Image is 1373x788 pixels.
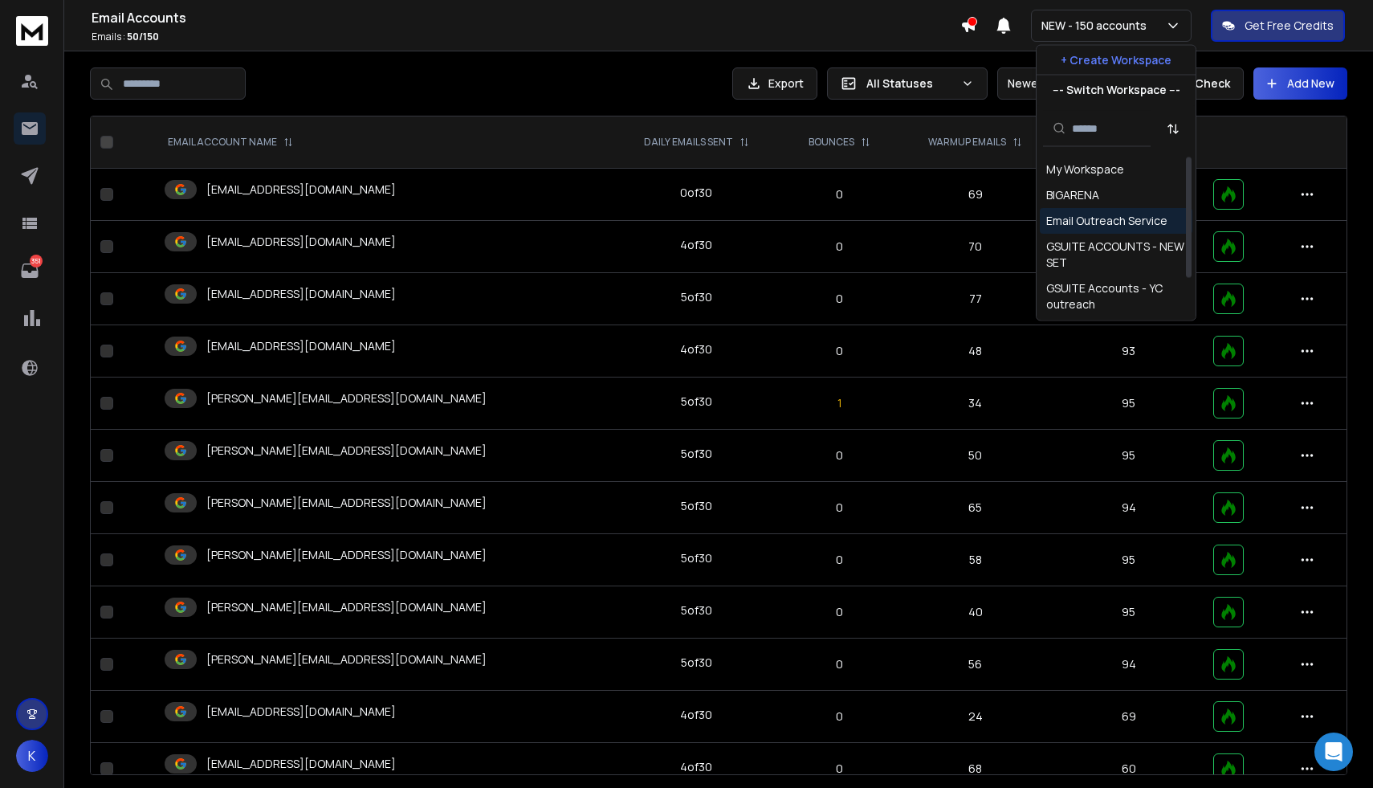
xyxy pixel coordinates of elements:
[897,169,1053,221] td: 69
[16,740,48,772] button: K
[1046,280,1186,312] div: GSUITE Accounts - YC outreach
[809,136,854,149] p: BOUNCES
[206,338,396,354] p: [EMAIL_ADDRESS][DOMAIN_NAME]
[681,602,712,619] div: 5 of 30
[897,325,1053,378] td: 48
[1054,534,1204,586] td: 95
[997,67,1102,100] button: Newest
[206,704,396,720] p: [EMAIL_ADDRESS][DOMAIN_NAME]
[92,31,960,43] p: Emails :
[644,136,733,149] p: DAILY EMAILS SENT
[792,500,887,516] p: 0
[897,691,1053,743] td: 24
[680,341,712,357] div: 4 of 30
[928,136,1006,149] p: WARMUP EMAILS
[92,8,960,27] h1: Email Accounts
[30,255,43,267] p: 351
[206,599,487,615] p: [PERSON_NAME][EMAIL_ADDRESS][DOMAIN_NAME]
[1053,82,1180,98] p: --- Switch Workspace ---
[127,30,159,43] span: 50 / 150
[792,656,887,672] p: 0
[792,708,887,725] p: 0
[897,586,1053,639] td: 40
[206,286,396,302] p: [EMAIL_ADDRESS][DOMAIN_NAME]
[1054,586,1204,639] td: 95
[681,550,712,566] div: 5 of 30
[792,186,887,202] p: 0
[206,234,396,250] p: [EMAIL_ADDRESS][DOMAIN_NAME]
[1211,10,1345,42] button: Get Free Credits
[866,76,955,92] p: All Statuses
[1054,325,1204,378] td: 93
[897,639,1053,691] td: 56
[1037,46,1196,75] button: + Create Workspace
[680,707,712,723] div: 4 of 30
[792,239,887,255] p: 0
[1245,18,1334,34] p: Get Free Credits
[680,185,712,201] div: 0 of 30
[681,289,712,305] div: 5 of 30
[1061,52,1171,68] p: + Create Workspace
[1157,112,1189,145] button: Sort by Sort A-Z
[897,221,1053,273] td: 70
[1054,378,1204,430] td: 95
[792,447,887,463] p: 0
[206,182,396,198] p: [EMAIL_ADDRESS][DOMAIN_NAME]
[206,495,487,511] p: [PERSON_NAME][EMAIL_ADDRESS][DOMAIN_NAME]
[1046,213,1167,229] div: Email Outreach Service
[681,498,712,514] div: 5 of 30
[897,378,1053,430] td: 34
[1054,430,1204,482] td: 95
[732,67,817,100] button: Export
[681,394,712,410] div: 5 of 30
[681,446,712,462] div: 5 of 30
[206,390,487,406] p: [PERSON_NAME][EMAIL_ADDRESS][DOMAIN_NAME]
[168,136,293,149] div: EMAIL ACCOUNT NAME
[792,291,887,307] p: 0
[681,655,712,671] div: 5 of 30
[792,395,887,411] p: 1
[1253,67,1347,100] button: Add New
[792,604,887,620] p: 0
[16,16,48,46] img: logo
[792,761,887,777] p: 0
[206,756,396,772] p: [EMAIL_ADDRESS][DOMAIN_NAME]
[14,255,46,287] a: 351
[1046,187,1099,203] div: BIGARENA
[206,651,487,668] p: [PERSON_NAME][EMAIL_ADDRESS][DOMAIN_NAME]
[1046,161,1124,178] div: My Workspace
[206,443,487,459] p: [PERSON_NAME][EMAIL_ADDRESS][DOMAIN_NAME]
[680,759,712,775] div: 4 of 30
[1054,482,1204,534] td: 94
[1054,639,1204,691] td: 94
[206,547,487,563] p: [PERSON_NAME][EMAIL_ADDRESS][DOMAIN_NAME]
[1054,691,1204,743] td: 69
[1314,733,1353,771] div: Open Intercom Messenger
[897,430,1053,482] td: 50
[680,237,712,253] div: 4 of 30
[1041,18,1153,34] p: NEW - 150 accounts
[897,534,1053,586] td: 58
[897,482,1053,534] td: 65
[792,343,887,359] p: 0
[792,552,887,568] p: 0
[897,273,1053,325] td: 77
[1046,239,1186,271] div: GSUITE ACCOUNTS - NEW SET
